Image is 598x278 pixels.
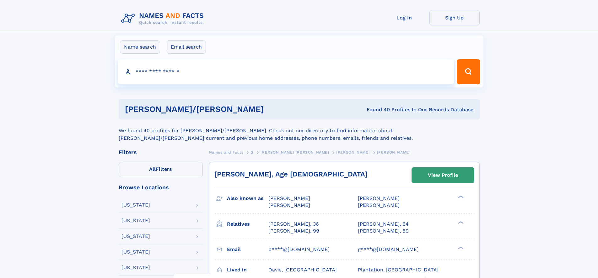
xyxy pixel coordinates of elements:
[429,10,480,25] a: Sign Up
[121,234,150,239] div: [US_STATE]
[149,166,156,172] span: All
[120,40,160,54] label: Name search
[412,168,474,183] a: View Profile
[261,148,329,156] a: [PERSON_NAME] [PERSON_NAME]
[119,10,209,27] img: Logo Names and Facts
[268,228,319,234] a: [PERSON_NAME], 99
[268,221,319,228] a: [PERSON_NAME], 36
[379,10,429,25] a: Log In
[119,119,480,142] div: We found 40 profiles for [PERSON_NAME]/[PERSON_NAME]. Check out our directory to find information...
[336,150,370,155] span: [PERSON_NAME]
[251,150,254,155] span: G
[209,148,244,156] a: Names and Facts
[457,59,480,84] button: Search Button
[456,195,464,199] div: ❯
[358,195,400,201] span: [PERSON_NAME]
[268,195,310,201] span: [PERSON_NAME]
[227,244,268,255] h3: Email
[358,221,409,228] a: [PERSON_NAME], 64
[315,106,473,113] div: Found 40 Profiles In Our Records Database
[119,185,203,190] div: Browse Locations
[125,105,315,113] h1: [PERSON_NAME]/[PERSON_NAME]
[268,202,310,208] span: [PERSON_NAME]
[456,246,464,250] div: ❯
[428,168,458,182] div: View Profile
[119,162,203,177] label: Filters
[358,228,409,234] a: [PERSON_NAME], 89
[119,149,203,155] div: Filters
[227,265,268,275] h3: Lived in
[121,202,150,207] div: [US_STATE]
[227,193,268,204] h3: Also known as
[456,220,464,224] div: ❯
[121,265,150,270] div: [US_STATE]
[358,267,439,273] span: Plantation, [GEOGRAPHIC_DATA]
[214,170,368,178] a: [PERSON_NAME], Age [DEMOGRAPHIC_DATA]
[121,249,150,254] div: [US_STATE]
[358,202,400,208] span: [PERSON_NAME]
[268,267,337,273] span: Davie, [GEOGRAPHIC_DATA]
[336,148,370,156] a: [PERSON_NAME]
[377,150,411,155] span: [PERSON_NAME]
[227,219,268,229] h3: Relatives
[251,148,254,156] a: G
[167,40,206,54] label: Email search
[261,150,329,155] span: [PERSON_NAME] [PERSON_NAME]
[118,59,454,84] input: search input
[121,218,150,223] div: [US_STATE]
